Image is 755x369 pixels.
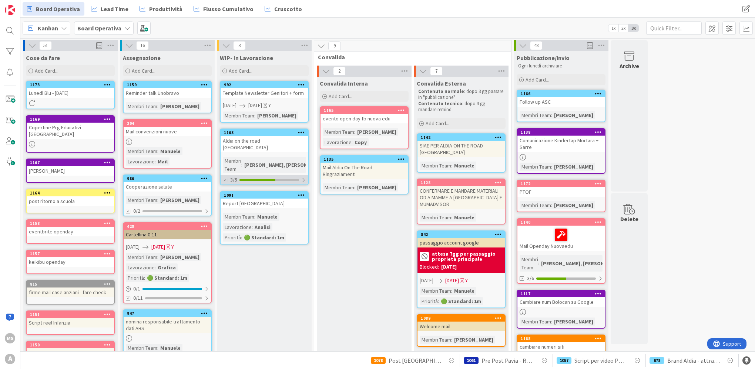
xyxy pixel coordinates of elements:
span: Script per video PROMO CE [574,356,627,365]
span: 1x [608,24,618,32]
span: : [157,196,158,204]
div: Manuele [452,162,476,170]
div: 1172 [517,180,605,187]
span: Add Card... [426,120,449,127]
div: [PERSON_NAME] [552,163,595,171]
div: 1169 [30,117,114,122]
div: 1117Cambiare num Bolocan su Google [517,290,605,307]
div: 1135 [324,157,408,162]
span: Cruscotto [274,4,302,13]
div: Priorità [126,274,144,282]
div: 1128 [421,180,505,185]
span: : [254,213,255,221]
span: : [451,162,452,170]
span: Convalida Interna [320,80,368,87]
div: Cooperazione salute [124,182,211,192]
div: 1091 [224,193,308,198]
a: 1140Mail Openday NuovaeduMembri Team:[PERSON_NAME], [PERSON_NAME]3/6 [517,218,605,284]
div: Membri Team [223,157,241,173]
div: Membri Team [223,112,254,120]
div: Script reel Infanzia [27,318,114,328]
div: 992 [224,82,308,87]
div: [PERSON_NAME] [158,102,201,110]
div: 1159 [127,82,211,87]
span: : [352,138,353,146]
span: : [438,297,439,305]
a: 1169Copertine Prg Educativi [GEOGRAPHIC_DATA] [26,115,115,153]
span: Lead Time [101,4,128,13]
div: 1158 [27,220,114,227]
div: Welcome mail [417,322,505,331]
span: [DATE] [151,243,165,251]
span: Brand Aldia - attrattività [667,356,720,365]
div: Membri Team [520,255,538,272]
div: Membri Team [520,163,551,171]
div: [DATE] [441,263,457,271]
div: Membri Team [520,318,551,326]
div: 1142SIAE PER ALDIA ON THE ROAD [GEOGRAPHIC_DATA] [417,134,505,157]
div: 1138Comunicazione Kindertap Mortara + Sarre [517,129,605,152]
div: eventbrite openday [27,227,114,236]
div: Membri Team [323,128,354,136]
div: 1168 [521,336,605,341]
span: Cose da fare [26,54,60,61]
b: attesa 7gg per passaggio proprietà principale [432,251,503,262]
div: [PERSON_NAME] [552,318,595,326]
a: 1142SIAE PER ALDIA ON THE ROAD [GEOGRAPHIC_DATA]Membri Team:Manuele [417,133,506,173]
a: 428Cartellina 0-11[DATE][DATE]YMembri Team:[PERSON_NAME]Lavorazione:GraficaPriorità:🟢 Standard: 1... [123,222,212,303]
a: Board Operativa [23,2,84,16]
div: 986 [124,175,211,182]
a: 1135Mail Aldia On The Road - RingraziamentiMembri Team:[PERSON_NAME] [320,155,409,195]
div: 1167[PERSON_NAME] [27,159,114,176]
div: 1151 [27,311,114,318]
div: Y [465,277,468,285]
div: Template Newsletter Genitori + form [221,88,308,98]
div: [PERSON_NAME] [27,166,114,176]
span: [DATE] [420,277,433,285]
a: 1128CONFERMARE E MANDARE MATERIALI OD A MAMME A [GEOGRAPHIC_DATA] E MUMADVISORMembri Team:Manuele [417,179,506,225]
div: 204Mail convenzioni nuove [124,120,211,136]
div: 1164 [27,190,114,196]
div: 1091 [221,192,308,199]
div: 1057 [557,357,571,364]
span: Pre Post Pavia - Re Artù! FINE AGOSTO [481,356,534,365]
div: [PERSON_NAME], [PERSON_NAME] [242,161,327,169]
div: [PERSON_NAME] [355,128,398,136]
div: [PERSON_NAME] [255,112,298,120]
div: [PERSON_NAME] [355,183,398,192]
a: 1089Welcome mailMembri Team:[PERSON_NAME] [417,314,506,347]
span: : [155,157,156,166]
div: 1163 [224,130,308,135]
div: Copy [353,138,369,146]
div: 1173 [27,82,114,88]
div: 815 [30,282,114,287]
span: : [157,102,158,110]
div: 1117 [517,290,605,297]
div: 1150Script reel Giornata da bambino [27,342,114,358]
div: 1089 [421,316,505,321]
div: Manuele [452,213,476,222]
span: : [254,112,255,120]
div: Lavorazione [126,157,155,166]
div: 1158 [30,221,114,226]
a: Cruscotto [260,2,306,16]
span: 0 / 1 [133,285,140,293]
div: Membri Team [420,287,451,295]
span: 3x [628,24,638,32]
div: 1151 [30,312,114,317]
div: 428 [127,224,211,229]
div: 204 [127,121,211,126]
span: WIP- In Lavorazione [220,54,273,61]
div: Lavorazione [223,223,252,231]
div: 1157keikibu openday [27,250,114,267]
div: MS [5,333,15,343]
span: Flusso Cumulativo [203,4,254,13]
div: 1135Mail Aldia On The Road - Ringraziamenti [321,156,408,179]
a: 992Template Newsletter Genitori + form[DATE][DATE]YMembri Team:[PERSON_NAME] [220,81,309,123]
span: : [252,223,253,231]
div: 1150 [30,342,114,348]
div: 1117 [521,291,605,296]
span: [DATE] [445,277,459,285]
span: : [551,163,552,171]
strong: Contenuto normale [418,88,464,94]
